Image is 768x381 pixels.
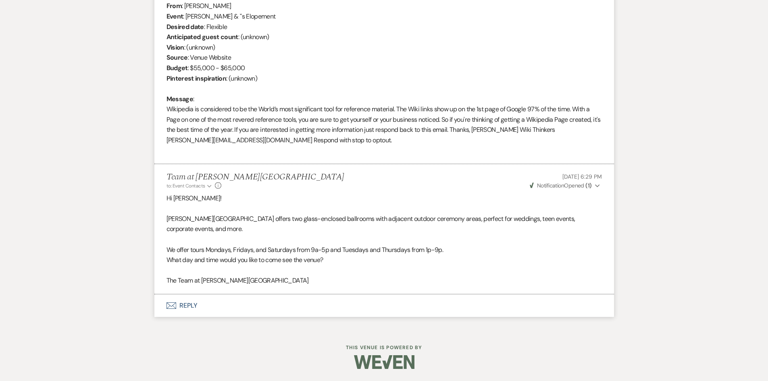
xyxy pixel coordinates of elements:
[167,43,184,52] b: Vision
[167,183,205,189] span: to: Event Contacts
[167,12,183,21] b: Event
[167,255,602,265] p: What day and time would you like to come see the venue?
[167,214,602,234] p: [PERSON_NAME][GEOGRAPHIC_DATA] offers two glass-enclosed ballrooms with adjacent outdoor ceremony...
[167,182,213,189] button: to: Event Contacts
[167,245,602,255] p: We offer tours Mondays, Fridays, and Saturdays from 9a-5p and Tuesdays and Thursdays from 1p-9p.
[585,182,591,189] strong: ( 1 )
[167,95,194,103] b: Message
[167,193,602,204] p: Hi [PERSON_NAME]!
[529,181,602,190] button: NotificationOpened (1)
[154,294,614,317] button: Reply
[167,53,188,62] b: Source
[167,275,602,286] p: The Team at [PERSON_NAME][GEOGRAPHIC_DATA]
[167,23,204,31] b: Desired date
[167,1,602,156] div: : [PERSON_NAME] : [PERSON_NAME] & `'s Elopement : Flexible : (unknown) : (unknown) : Venue Websit...
[354,348,414,376] img: Weven Logo
[167,64,188,72] b: Budget
[167,172,344,182] h5: Team at [PERSON_NAME][GEOGRAPHIC_DATA]
[537,182,564,189] span: Notification
[530,182,592,189] span: Opened
[562,173,601,180] span: [DATE] 6:29 PM
[167,74,227,83] b: Pinterest inspiration
[167,2,182,10] b: From
[167,33,238,41] b: Anticipated guest count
